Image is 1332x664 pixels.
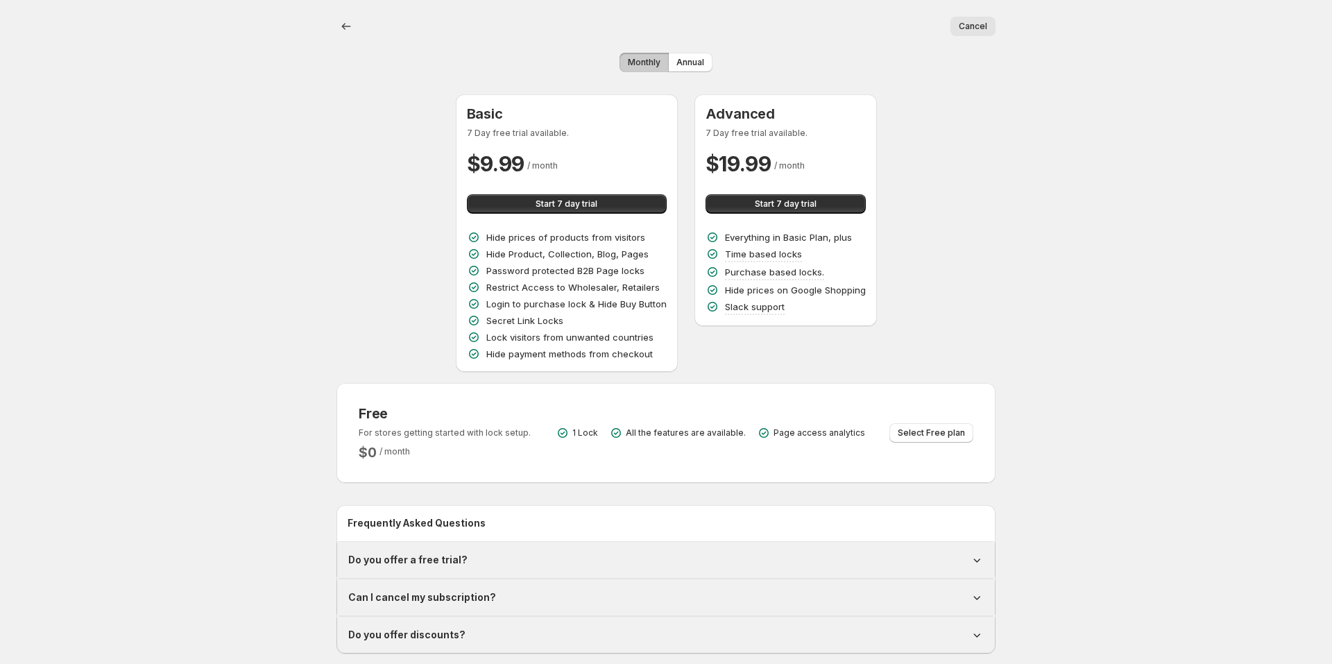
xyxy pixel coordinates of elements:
p: Hide payment methods from checkout [486,347,653,361]
p: Login to purchase lock & Hide Buy Button [486,297,667,311]
h1: Do you offer a free trial? [348,553,468,567]
h2: $ 19.99 [706,150,771,178]
span: / month [527,160,558,171]
p: Everything in Basic Plan, plus [725,230,852,244]
button: Monthly [620,53,669,72]
p: Time based locks [725,247,802,261]
p: 7 Day free trial available. [467,128,667,139]
span: Annual [676,57,704,68]
h2: $ 0 [359,444,377,461]
h2: Frequently Asked Questions [348,516,984,530]
h1: Can I cancel my subscription? [348,590,496,604]
p: Lock visitors from unwanted countries [486,330,654,344]
p: Hide Product, Collection, Blog, Pages [486,247,649,261]
p: Hide prices of products from visitors [486,230,645,244]
button: Back [336,17,356,36]
button: Select Free plan [889,423,973,443]
span: Start 7 day trial [536,198,597,210]
p: Password protected B2B Page locks [486,264,644,278]
p: Purchase based locks. [725,265,824,279]
p: 7 Day free trial available. [706,128,866,139]
button: Annual [668,53,712,72]
span: Cancel [959,21,987,32]
p: For stores getting started with lock setup. [359,427,531,439]
p: Secret Link Locks [486,314,563,327]
h3: Free [359,405,531,422]
span: Start 7 day trial [755,198,817,210]
span: / month [379,446,410,457]
h2: $ 9.99 [467,150,525,178]
h3: Advanced [706,105,866,122]
p: Restrict Access to Wholesaler, Retailers [486,280,660,294]
span: / month [774,160,805,171]
p: All the features are available. [626,427,746,439]
button: Start 7 day trial [706,194,866,214]
p: 1 Lock [572,427,598,439]
button: Start 7 day trial [467,194,667,214]
h1: Do you offer discounts? [348,628,466,642]
span: Monthly [628,57,660,68]
p: Page access analytics [774,427,865,439]
span: Select Free plan [898,427,965,439]
button: Cancel [950,17,996,36]
p: Slack support [725,300,785,314]
p: Hide prices on Google Shopping [725,283,866,297]
h3: Basic [467,105,667,122]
